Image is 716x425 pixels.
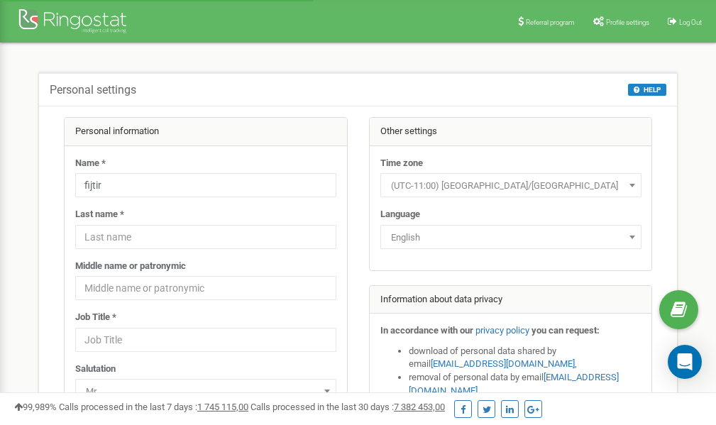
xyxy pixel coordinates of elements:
li: download of personal data shared by email , [409,345,641,371]
div: Open Intercom Messenger [668,345,702,379]
label: Language [380,208,420,221]
h5: Personal settings [50,84,136,96]
input: Last name [75,225,336,249]
span: Mr. [80,382,331,402]
input: Middle name or patronymic [75,276,336,300]
span: English [385,228,637,248]
span: Mr. [75,379,336,403]
u: 7 382 453,00 [394,402,445,412]
input: Name [75,173,336,197]
div: Other settings [370,118,652,146]
label: Job Title * [75,311,116,324]
span: Log Out [679,18,702,26]
strong: you can request: [532,325,600,336]
strong: In accordance with our [380,325,473,336]
span: Calls processed in the last 30 days : [250,402,445,412]
u: 1 745 115,00 [197,402,248,412]
label: Name * [75,157,106,170]
span: Profile settings [606,18,649,26]
span: Referral program [526,18,575,26]
label: Last name * [75,208,124,221]
span: English [380,225,641,249]
li: removal of personal data by email , [409,371,641,397]
a: privacy policy [475,325,529,336]
span: Calls processed in the last 7 days : [59,402,248,412]
label: Salutation [75,363,116,376]
div: Personal information [65,118,347,146]
a: [EMAIL_ADDRESS][DOMAIN_NAME] [431,358,575,369]
span: (UTC-11:00) Pacific/Midway [380,173,641,197]
label: Middle name or patronymic [75,260,186,273]
div: Information about data privacy [370,286,652,314]
label: Time zone [380,157,423,170]
input: Job Title [75,328,336,352]
button: HELP [628,84,666,96]
span: (UTC-11:00) Pacific/Midway [385,176,637,196]
span: 99,989% [14,402,57,412]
